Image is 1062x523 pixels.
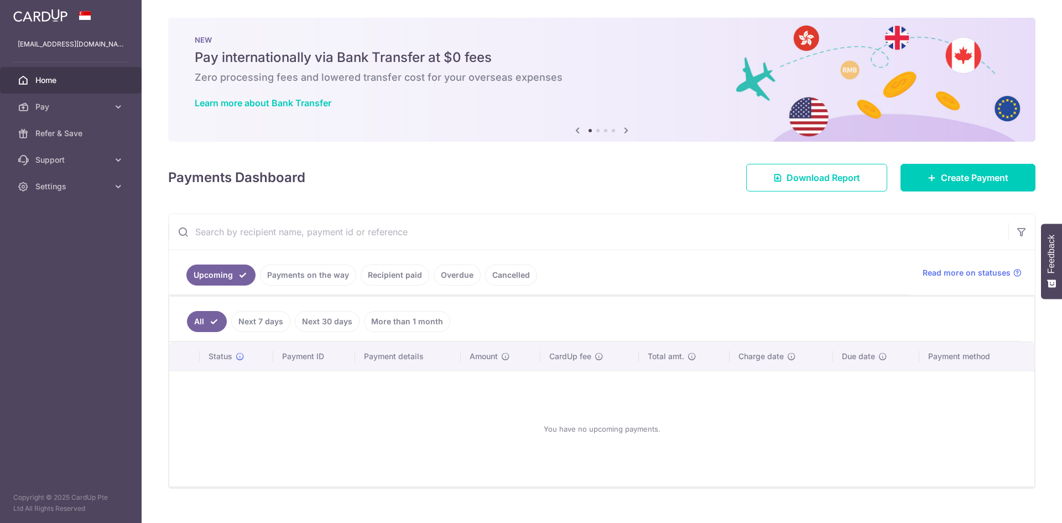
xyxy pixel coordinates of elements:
th: Payment details [355,342,461,371]
span: Download Report [787,171,860,184]
a: Cancelled [485,265,537,286]
a: More than 1 month [364,311,450,332]
a: Learn more about Bank Transfer [195,97,331,108]
span: Feedback [1047,235,1056,273]
a: Overdue [434,265,481,286]
a: Payments on the way [260,265,356,286]
span: Settings [35,181,108,192]
button: Feedback - Show survey [1041,224,1062,299]
span: Pay [35,101,108,112]
span: Create Payment [941,171,1008,184]
input: Search by recipient name, payment id or reference [169,214,1008,250]
span: Total amt. [648,351,684,362]
span: Home [35,75,108,86]
span: CardUp fee [549,351,591,362]
iframe: Opens a widget where you can find more information [991,490,1051,517]
span: Refer & Save [35,128,108,139]
span: Charge date [738,351,784,362]
span: Status [209,351,232,362]
a: Create Payment [900,164,1035,191]
p: [EMAIL_ADDRESS][DOMAIN_NAME] [18,39,124,50]
h6: Zero processing fees and lowered transfer cost for your overseas expenses [195,71,1009,84]
h5: Pay internationally via Bank Transfer at $0 fees [195,49,1009,66]
a: Recipient paid [361,265,429,286]
th: Payment method [919,342,1034,371]
th: Payment ID [273,342,355,371]
img: Bank transfer banner [168,18,1035,142]
p: NEW [195,35,1009,44]
span: Due date [842,351,875,362]
a: Next 30 days [295,311,360,332]
img: CardUp [13,9,67,22]
h4: Payments Dashboard [168,168,305,188]
a: Download Report [746,164,887,191]
span: Amount [470,351,498,362]
a: Upcoming [186,265,256,286]
a: Next 7 days [231,311,290,332]
a: All [187,311,227,332]
div: You have no upcoming payments. [183,380,1021,478]
span: Support [35,154,108,165]
a: Read more on statuses [923,267,1022,278]
span: Read more on statuses [923,267,1011,278]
